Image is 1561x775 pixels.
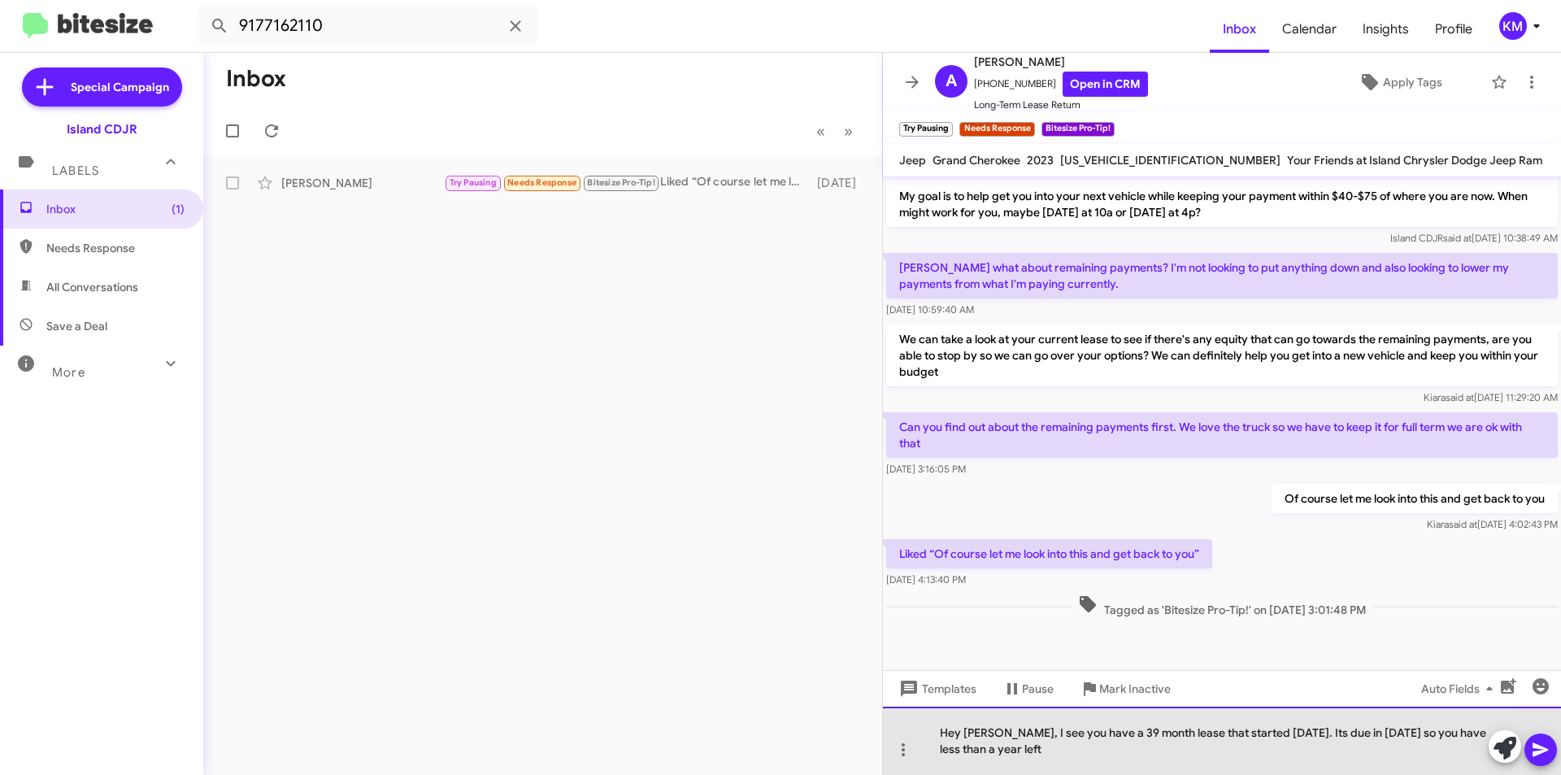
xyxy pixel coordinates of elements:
span: said at [1446,391,1474,403]
a: Profile [1422,6,1485,53]
input: Search [197,7,538,46]
span: said at [1443,232,1472,244]
span: « [816,121,825,142]
span: » [844,121,853,142]
button: Mark Inactive [1067,674,1184,703]
p: Liked “Of course let me look into this and get back to you” [886,539,1212,568]
span: (1) [172,201,185,217]
div: [DATE] [809,175,869,191]
span: Special Campaign [71,79,169,95]
span: Save a Deal [46,318,107,334]
p: Hi [PERSON_NAME] this is [PERSON_NAME] at Island Chrysler Dodge Jeep Ram. I wanted to follow up b... [886,133,1558,227]
span: Labels [52,163,99,178]
span: A [946,68,957,94]
small: Try Pausing [899,122,953,137]
div: Hey [PERSON_NAME], I see you have a 39 month lease that started [DATE]. Its due in [DATE] so you ... [883,707,1561,775]
button: Apply Tags [1316,67,1483,97]
span: [DATE] 3:16:05 PM [886,463,966,475]
span: Kiara [DATE] 11:29:20 AM [1424,391,1558,403]
span: Kiara [DATE] 4:02:43 PM [1427,518,1558,530]
span: Tagged as 'Bitesize Pro-Tip!' on [DATE] 3:01:48 PM [1072,594,1372,618]
div: Island CDJR [67,121,137,137]
div: KM [1499,12,1527,40]
div: Liked “Of course let me look into this and get back to you” [444,173,809,192]
button: KM [1485,12,1543,40]
span: Bitesize Pro-Tip! [587,177,654,188]
span: All Conversations [46,279,138,295]
small: Bitesize Pro-Tip! [1041,122,1115,137]
div: [PERSON_NAME] [281,175,444,191]
nav: Page navigation example [807,115,863,148]
span: Jeep [899,153,926,168]
span: [US_VEHICLE_IDENTIFICATION_NUMBER] [1060,153,1281,168]
span: Inbox [46,201,185,217]
a: Open in CRM [1063,72,1148,97]
span: 2023 [1027,153,1054,168]
span: said at [1449,518,1477,530]
p: Can you find out about the remaining payments first. We love the truck so we have to keep it for ... [886,412,1558,458]
p: Of course let me look into this and get back to you [1272,484,1558,513]
span: Auto Fields [1421,674,1499,703]
span: Apply Tags [1383,67,1442,97]
span: Long-Term Lease Return [974,97,1148,113]
a: Insights [1350,6,1422,53]
p: [PERSON_NAME] what about remaining payments? I'm not looking to put anything down and also lookin... [886,253,1558,298]
span: [DATE] 10:59:40 AM [886,303,974,316]
button: Previous [807,115,835,148]
span: Needs Response [507,177,576,188]
span: Island CDJR [DATE] 10:38:49 AM [1390,232,1558,244]
span: [DATE] 4:13:40 PM [886,573,966,586]
h1: Inbox [226,66,286,92]
span: Grand Cherokee [933,153,1020,168]
button: Next [834,115,863,148]
span: Mark Inactive [1099,674,1171,703]
button: Pause [989,674,1067,703]
button: Templates [883,674,989,703]
a: Calendar [1269,6,1350,53]
span: Pause [1022,674,1054,703]
span: More [52,365,85,380]
button: Auto Fields [1408,674,1512,703]
span: Templates [896,674,976,703]
small: Needs Response [959,122,1034,137]
span: [PERSON_NAME] [974,52,1148,72]
span: [PHONE_NUMBER] [974,72,1148,97]
p: We can take a look at your current lease to see if there's any equity that can go towards the rem... [886,324,1558,386]
span: Try Pausing [450,177,497,188]
a: Special Campaign [22,67,182,107]
span: Needs Response [46,240,185,256]
a: Inbox [1210,6,1269,53]
span: Your Friends at Island Chrysler Dodge Jeep Ram [1287,153,1542,168]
